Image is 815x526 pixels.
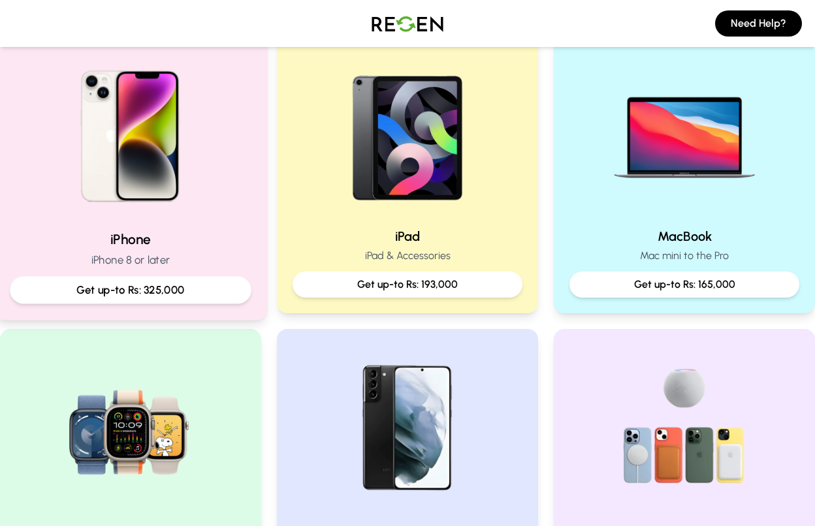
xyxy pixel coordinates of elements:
[47,345,214,512] img: Watch
[580,277,789,292] p: Get up-to Rs: 165,000
[569,248,799,264] p: Mac mini to the Pro
[43,44,219,219] img: iPhone
[601,50,768,217] img: MacBook
[10,230,251,249] h2: iPhone
[21,282,240,298] p: Get up-to Rs: 325,000
[715,10,802,37] button: Need Help?
[293,248,522,264] p: iPad & Accessories
[324,50,491,217] img: iPad
[303,277,512,292] p: Get up-to Rs: 193,000
[293,227,522,245] h2: iPad
[10,252,251,268] p: iPhone 8 or later
[324,345,491,512] img: Samsung
[362,5,453,42] img: Logo
[569,227,799,245] h2: MacBook
[601,345,768,512] img: Accessories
